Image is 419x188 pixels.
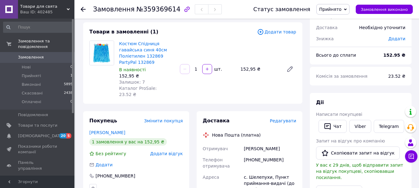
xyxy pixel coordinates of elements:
a: Viber [349,120,371,133]
span: 5 [66,133,71,138]
span: Дії [316,99,324,105]
span: Додати [388,36,405,41]
span: Скасовані [22,90,43,96]
span: Панель управління [18,160,57,171]
span: Замовлення [93,6,135,13]
span: 2438 [64,90,73,96]
span: Змінити покупця [144,118,183,123]
div: 152,95 ₴ [238,65,281,73]
span: Виконані [22,82,41,87]
button: Чат з покупцем [405,150,417,163]
span: 0 [70,99,73,105]
span: Повідомлення [18,112,48,118]
div: Статус замовлення [253,6,310,12]
button: Чат [319,120,347,133]
span: Покупець [89,118,117,124]
button: Скопіювати запит на відгук [316,146,400,160]
div: 1 замовлення у вас на 152,95 ₴ [89,138,167,146]
span: Знижка [316,36,334,41]
span: Додати [96,162,113,167]
span: 1 товар [316,14,333,19]
span: Залишок: 7 [119,80,145,85]
input: Пошук [3,22,73,33]
div: Ваш ID: 402485 [20,9,74,15]
div: Повернутися назад [81,6,86,12]
span: Доставка [203,118,230,124]
div: [PHONE_NUMBER] [95,173,136,179]
span: Товари в замовленні (1) [89,29,158,35]
span: Додати товар [257,28,296,35]
span: Адреса [203,175,219,180]
span: Замовлення та повідомлення [18,38,74,50]
span: Каталог ProSale: 23.52 ₴ [119,86,157,97]
span: Комісія за замовлення [316,74,368,79]
div: Нова Пошта (платна) [211,132,262,138]
a: Telegram [374,120,404,133]
span: Замовлення виконано [361,7,408,12]
span: 1 [70,73,73,79]
span: Товари для свята [20,4,67,9]
div: [PHONE_NUMBER] [243,154,297,172]
span: В наявності [119,67,146,72]
span: У вас є 29 днів, щоб відправити запит на відгук покупцеві, скопіювавши посилання. [316,163,403,180]
b: 152.95 ₴ [383,53,405,58]
span: Замовлення [18,55,44,60]
span: 20 [59,133,66,138]
a: Костюм Спідниця гавайська синя 40см Поліетилен 132869 PartyPal 132869 [119,41,167,65]
span: [DEMOGRAPHIC_DATA] [18,133,64,139]
span: Оплачені [22,99,41,105]
span: Телефон отримувача [203,157,230,168]
span: Всього до сплати [316,53,356,58]
span: №359369614 [136,6,181,13]
span: Написати покупцеві [316,112,362,117]
div: [PERSON_NAME] [243,143,297,154]
span: Без рейтингу [96,151,126,156]
img: Костюм Спідниця гавайська синя 40см Поліетилен 132869 PartyPal 132869 [90,41,114,65]
span: 23.52 ₴ [388,74,405,79]
span: 0 [70,64,73,70]
span: Доставка [316,25,337,30]
a: Редагувати [284,63,296,75]
span: Редагувати [270,118,296,123]
span: Показники роботи компанії [18,144,57,155]
span: Нові [22,64,31,70]
div: шт. [213,66,223,72]
span: Прийнято [319,7,341,12]
span: Запит на відгук про компанію [316,138,385,143]
span: Товари та послуги [18,123,57,128]
span: Прийняті [22,73,41,79]
span: Отримувач [203,146,228,151]
div: 152,95 ₴ [119,73,175,79]
span: 5895 [64,82,73,87]
div: Необхідно уточнити [355,21,409,34]
button: Замовлення виконано [356,5,413,14]
span: Додати відгук [150,151,183,156]
a: [PERSON_NAME] [89,130,125,135]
